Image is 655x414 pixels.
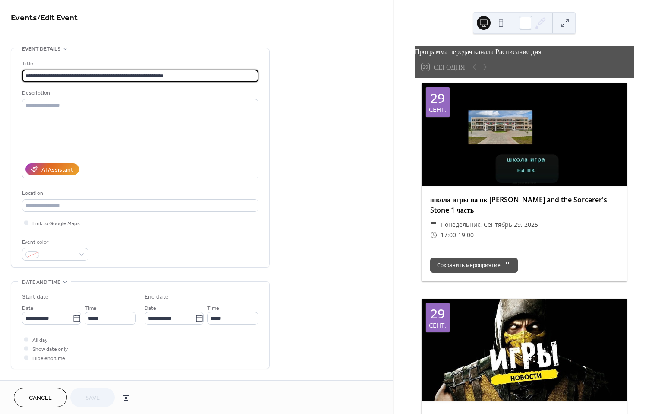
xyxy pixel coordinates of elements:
[11,10,37,26] a: Events
[429,322,446,328] div: сент.
[22,293,49,302] div: Start date
[430,220,437,230] div: ​
[29,394,52,403] span: Cancel
[145,304,156,313] span: Date
[22,45,60,54] span: Event details
[41,166,73,175] div: AI Assistant
[429,106,446,113] div: сент.
[14,388,67,407] button: Cancel
[32,354,65,363] span: Hide end time
[22,189,257,198] div: Location
[207,304,219,313] span: Time
[22,238,87,247] div: Event color
[456,230,458,240] span: -
[25,163,79,175] button: AI Assistant
[430,92,445,105] div: 29
[441,220,538,230] span: понедельник, сентябрь 29, 2025
[22,304,34,313] span: Date
[430,230,437,240] div: ​
[430,258,518,273] button: Сохранить мероприятие
[22,278,60,287] span: Date and time
[32,336,47,345] span: All day
[32,345,68,354] span: Show date only
[85,304,97,313] span: Time
[422,194,627,215] div: школа игры на пк [PERSON_NAME] and the Sorcerer's Stone 1 часть
[458,230,474,240] span: 19:00
[22,89,257,98] div: Description
[22,59,257,68] div: Title
[415,46,634,57] div: Программа передач канала Расписание дня
[37,10,78,26] span: / Edit Event
[441,230,456,240] span: 17:00
[32,219,80,228] span: Link to Google Maps
[430,307,445,320] div: 29
[145,293,169,302] div: End date
[22,379,68,389] span: Recurring event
